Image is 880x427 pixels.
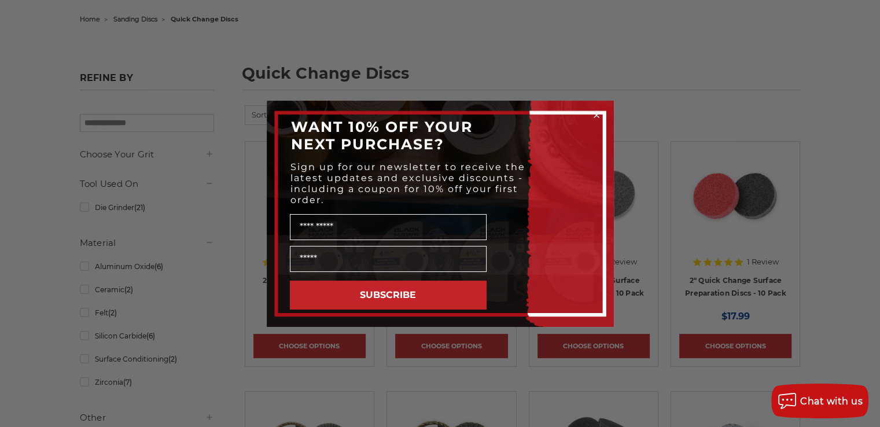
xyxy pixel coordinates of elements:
button: Close dialog [591,109,602,121]
button: SUBSCRIBE [290,281,487,310]
span: WANT 10% OFF YOUR NEXT PURCHASE? [291,118,473,153]
button: Chat with us [771,384,868,418]
span: Chat with us [800,396,863,407]
span: Sign up for our newsletter to receive the latest updates and exclusive discounts - including a co... [290,161,525,205]
input: Email [290,246,487,272]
